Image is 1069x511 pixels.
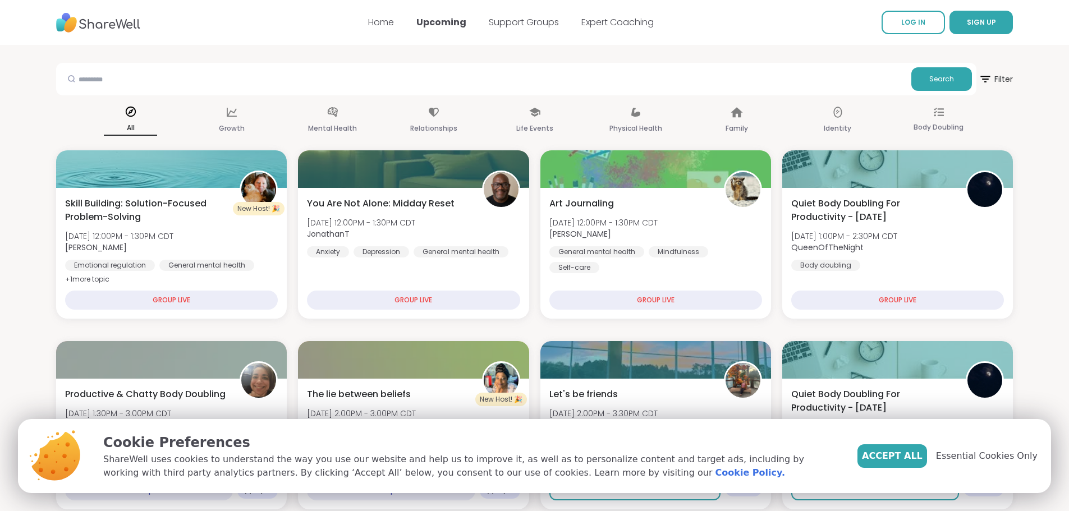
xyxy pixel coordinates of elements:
a: LOG IN [882,11,945,34]
div: Body doubling [791,260,860,271]
span: LOG IN [901,17,925,27]
img: LuAnn [241,172,276,207]
div: New Host! 🎉 [475,393,527,406]
p: All [104,121,157,136]
img: ShareWell Nav Logo [56,7,140,38]
b: [PERSON_NAME] [549,228,611,240]
div: New Host! 🎉 [233,202,285,215]
span: SIGN UP [967,17,996,27]
p: Identity [824,122,851,135]
p: Cookie Preferences [103,432,839,453]
span: [DATE] 1:00PM - 2:30PM CDT [791,231,897,242]
div: General mental health [159,260,254,271]
span: [DATE] 2:00PM - 3:30PM CDT [549,408,658,419]
div: General mental health [414,246,508,257]
div: Depression [354,246,409,257]
div: General mental health [549,246,644,257]
div: GROUP LIVE [791,291,1004,310]
button: SIGN UP [949,11,1013,34]
span: Art Journaling [549,197,614,210]
span: Search [929,74,954,84]
a: Support Groups [489,16,559,29]
p: Family [726,122,748,135]
div: Emotional regulation [65,260,155,271]
span: Accept All [862,449,923,463]
span: You Are Not Alone: Midday Reset [307,197,455,210]
p: ShareWell uses cookies to understand the way you use our website and help us to improve it, as we... [103,453,839,480]
img: QueenOfTheNight [967,172,1002,207]
img: QueenOfTheNight [967,363,1002,398]
span: [DATE] 2:00PM - 3:00PM CDT [307,408,416,419]
div: GROUP LIVE [549,291,762,310]
p: Mental Health [308,122,357,135]
b: [PERSON_NAME] [65,242,127,253]
p: Physical Health [609,122,662,135]
img: JonathanT [484,172,519,207]
img: MichelleH [484,363,519,398]
span: Productive & Chatty Body Doubling [65,388,226,401]
span: [DATE] 12:00PM - 1:30PM CDT [307,217,415,228]
span: Let's be friends [549,388,618,401]
div: GROUP LIVE [307,291,520,310]
span: [DATE] 1:30PM - 3:00PM CDT [65,408,171,419]
span: [DATE] 12:00PM - 1:30PM CDT [65,231,173,242]
p: Life Events [516,122,553,135]
b: QueenOfTheNight [791,242,864,253]
span: Skill Building: Solution-Focused Problem-Solving [65,197,227,224]
img: Monica2025 [241,363,276,398]
div: Mindfulness [649,246,708,257]
span: Quiet Body Doubling For Productivity - [DATE] [791,197,953,224]
span: Essential Cookies Only [936,449,1038,463]
button: Accept All [857,444,927,468]
p: Body Doubling [914,121,964,134]
a: Upcoming [416,16,466,29]
div: Self-care [549,262,599,273]
span: Quiet Body Doubling For Productivity - [DATE] [791,388,953,415]
span: Filter [979,66,1013,93]
b: JonathanT [307,228,350,240]
button: Search [911,67,972,91]
div: Anxiety [307,246,349,257]
p: Growth [219,122,245,135]
span: [DATE] 12:00PM - 1:30PM CDT [549,217,658,228]
span: The lie between beliefs [307,388,411,401]
a: Cookie Policy. [715,466,785,480]
a: Home [368,16,394,29]
p: Relationships [410,122,457,135]
img: spencer [726,172,760,207]
button: Filter [979,63,1013,95]
img: pipishay2olivia [726,363,760,398]
div: GROUP LIVE [65,291,278,310]
a: Expert Coaching [581,16,654,29]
